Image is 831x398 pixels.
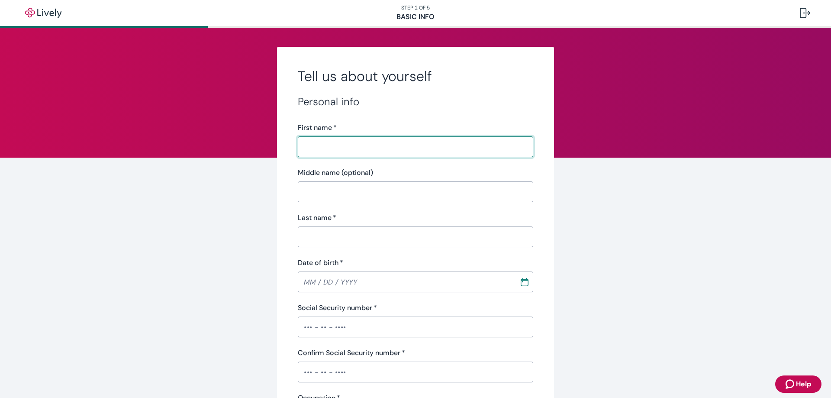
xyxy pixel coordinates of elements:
h3: Personal info [298,95,533,108]
label: Confirm Social Security number [298,348,405,358]
button: Choose date [517,274,532,290]
button: Zendesk support iconHelp [775,375,821,393]
img: Lively [19,8,68,18]
label: Middle name (optional) [298,168,373,178]
input: ••• - •• - •••• [298,318,533,336]
svg: Calendar [520,278,529,286]
svg: Zendesk support icon [786,379,796,389]
span: Help [796,379,811,389]
input: MM / DD / YYYY [298,273,513,291]
label: Date of birth [298,258,343,268]
h2: Tell us about yourself [298,68,533,85]
button: Log out [793,3,817,23]
label: Social Security number [298,303,377,313]
label: First name [298,123,337,133]
label: Last name [298,213,336,223]
input: ••• - •• - •••• [298,363,533,381]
